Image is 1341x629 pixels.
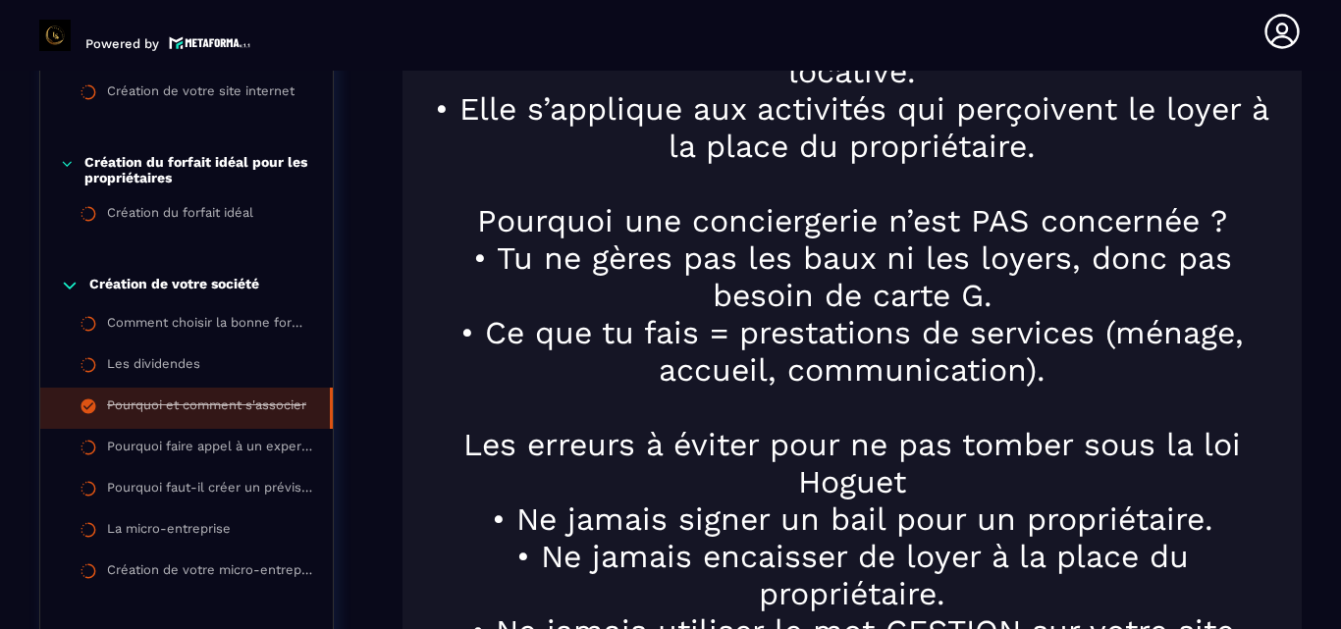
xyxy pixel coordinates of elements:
[422,90,1282,165] h1: • Elle s’applique aux activités qui perçoivent le loyer à la place du propriétaire.
[422,426,1282,500] h1: Les erreurs à éviter pour ne pas tomber sous la loi Hoguet
[89,276,259,295] p: Création de votre société
[107,439,313,460] div: Pourquoi faire appel à un expert-comptable
[422,314,1282,389] h1: • Ce que tu fais = prestations de services (ménage, accueil, communication).
[107,562,313,584] div: Création de votre micro-entreprise
[107,480,313,501] div: Pourquoi faut-il créer un prévisionnel
[107,356,200,378] div: Les dividendes
[107,83,295,105] div: Création de votre site internet
[169,34,251,51] img: logo
[107,397,306,419] div: Pourquoi et comment s'associer
[422,538,1282,612] h1: • Ne jamais encaisser de loyer à la place du propriétaire.
[422,202,1282,239] h1: Pourquoi une conciergerie n’est PAS concernée ?
[107,521,231,543] div: La micro-entreprise
[85,36,159,51] p: Powered by
[107,315,313,337] div: Comment choisir la bonne forme juridique ?
[422,500,1282,538] h1: • Ne jamais signer un bail pour un propriétaire.
[107,205,253,227] div: Création du forfait idéal
[84,154,313,185] p: Création du forfait idéal pour les propriétaires
[422,239,1282,314] h1: • Tu ne gères pas les baux ni les loyers, donc pas besoin de carte G.
[39,20,71,51] img: logo-branding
